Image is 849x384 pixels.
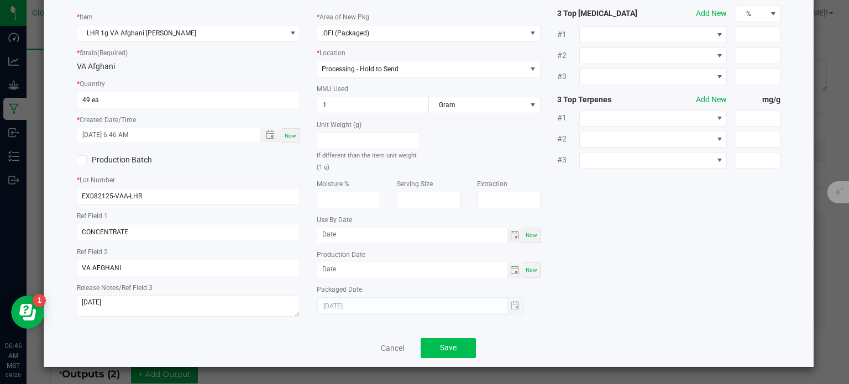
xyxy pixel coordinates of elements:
span: LHR 1g VA Afghani [PERSON_NAME] [77,25,286,41]
a: Cancel [381,343,404,354]
label: Strain [80,48,128,58]
label: Ref Field 1 [77,211,108,221]
span: NO DATA FOUND [579,27,727,43]
iframe: Resource center unread badge [33,294,46,307]
input: Date [317,262,507,276]
span: Toggle popup [260,128,282,142]
label: Ref Field 2 [77,247,108,257]
span: #1 [557,29,579,40]
span: NO DATA FOUND [579,131,727,148]
label: Moisture % [317,179,349,189]
span: #2 [557,50,579,61]
label: MMJ Used [317,84,348,94]
label: Unit Weight (g) [317,120,361,130]
span: Now [285,133,296,139]
span: (Required) [97,49,128,57]
label: Item [80,12,93,22]
span: % [736,6,766,22]
span: Now [526,232,537,238]
strong: mg/g [736,94,780,106]
label: Production Date [317,250,365,260]
label: Use By Date [317,215,352,225]
span: Toggle calendar [507,262,523,278]
span: #3 [557,154,579,166]
span: #1 [557,112,579,124]
label: Production Batch [77,154,180,166]
span: Toggle calendar [507,228,523,243]
span: #2 [557,133,579,145]
input: Date [317,228,507,241]
span: Gram [429,97,526,113]
button: Add New [696,94,727,106]
span: NO DATA FOUND [579,69,727,85]
label: Lot Number [80,175,115,185]
iframe: Resource center [11,296,44,329]
span: NO DATA FOUND [579,152,727,169]
label: Area of New Pkg [319,12,369,22]
strong: 3 Top Terpenes [557,94,647,106]
button: Add New [696,8,727,19]
span: VA Afghani [77,62,115,71]
strong: 3 Top [MEDICAL_DATA] [557,8,647,19]
label: Extraction [477,179,507,189]
span: .GFI (Packaged) [322,29,369,37]
span: NO DATA FOUND [579,48,727,64]
label: Location [319,48,345,58]
label: Created Date/Time [80,115,136,125]
label: Packaged Date [317,285,362,294]
span: Processing - Hold to Send [322,65,399,73]
label: Serving Size [397,179,433,189]
label: Quantity [80,79,105,89]
span: Save [440,343,457,352]
small: If different than the item unit weight (1 g) [317,152,417,171]
span: Now [526,267,537,273]
span: #3 [557,71,579,82]
span: NO DATA FOUND [579,110,727,127]
button: Save [421,338,476,358]
label: Release Notes/Ref Field 3 [77,283,153,293]
input: Created Datetime [77,128,249,142]
span: NO DATA FOUND [77,25,301,41]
